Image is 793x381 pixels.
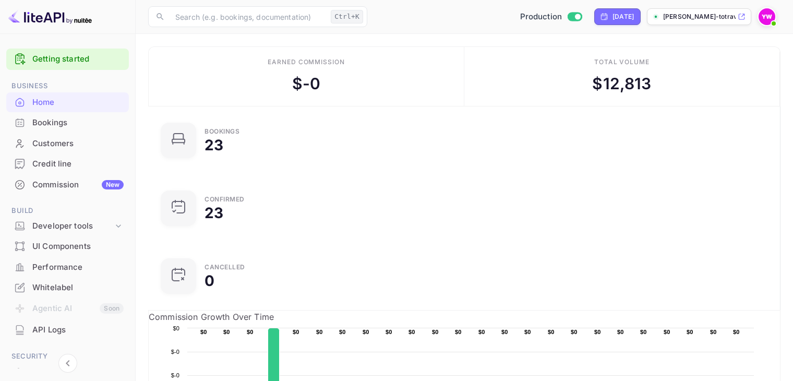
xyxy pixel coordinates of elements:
div: Bookings [32,117,124,129]
span: Production [520,11,562,23]
div: Customers [6,134,129,154]
text: $0 [687,329,693,335]
div: Credit line [6,154,129,174]
text: $0 [710,329,717,335]
span: Security [6,351,129,362]
div: Getting started [6,49,129,70]
a: Home [6,92,129,112]
text: $0 [501,329,508,335]
div: Total volume [594,57,650,67]
span: Build [6,205,129,217]
div: API Logs [32,324,124,336]
div: Home [32,97,124,109]
input: Search (e.g. bookings, documentation) [169,6,327,27]
div: CommissionNew [6,175,129,195]
div: Home [6,92,129,113]
div: Bookings [205,128,239,135]
text: $0 [247,329,254,335]
div: $ 12,813 [592,72,651,96]
div: 23 [205,206,223,220]
div: 0 [205,273,214,288]
a: API Logs [6,320,129,339]
div: API Logs [6,320,129,340]
text: $0 [548,329,555,335]
text: $0 [293,329,299,335]
div: Confirmed [205,196,245,203]
div: Whitelabel [6,278,129,298]
div: Team management [32,366,124,378]
text: $0 [524,329,531,335]
div: Developer tools [32,220,113,232]
div: [DATE] [612,12,634,21]
a: Credit line [6,154,129,173]
div: Earned commission [268,57,345,67]
div: CANCELLED [205,264,245,270]
text: $0 [594,329,601,335]
a: UI Components [6,236,129,256]
text: $0 [173,325,179,331]
div: UI Components [32,241,124,253]
div: Ctrl+K [331,10,363,23]
img: LiteAPI logo [8,8,92,25]
text: $0 [640,329,647,335]
div: Performance [32,261,124,273]
div: New [102,180,124,189]
text: $0 [571,329,578,335]
div: Credit line [32,158,124,170]
text: $0 [316,329,323,335]
img: Yahav Winkler [759,8,775,25]
text: $-0 [171,372,179,378]
a: CommissionNew [6,175,129,194]
div: Developer tools [6,217,129,235]
button: Collapse navigation [58,354,77,373]
span: Commission Growth Over Time [149,312,274,322]
text: $0 [363,329,369,335]
div: 23 [205,138,223,152]
text: $0 [200,329,207,335]
text: $0 [733,329,740,335]
text: $-0 [171,349,179,355]
text: $0 [664,329,670,335]
text: $0 [223,329,230,335]
a: Customers [6,134,129,153]
a: Getting started [32,53,124,65]
text: $0 [617,329,624,335]
div: Customers [32,138,124,150]
div: $ -0 [292,72,320,96]
a: Bookings [6,113,129,132]
div: Bookings [6,113,129,133]
text: $0 [339,329,346,335]
text: $0 [432,329,439,335]
text: $0 [478,329,485,335]
a: Performance [6,257,129,277]
div: Switch to Sandbox mode [516,11,586,23]
div: Whitelabel [32,282,124,294]
div: Performance [6,257,129,278]
div: UI Components [6,236,129,257]
p: [PERSON_NAME]-totravel... [663,12,736,21]
text: $0 [455,329,462,335]
text: $0 [386,329,392,335]
span: Business [6,80,129,92]
div: Commission [32,179,124,191]
a: Whitelabel [6,278,129,297]
text: $0 [408,329,415,335]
